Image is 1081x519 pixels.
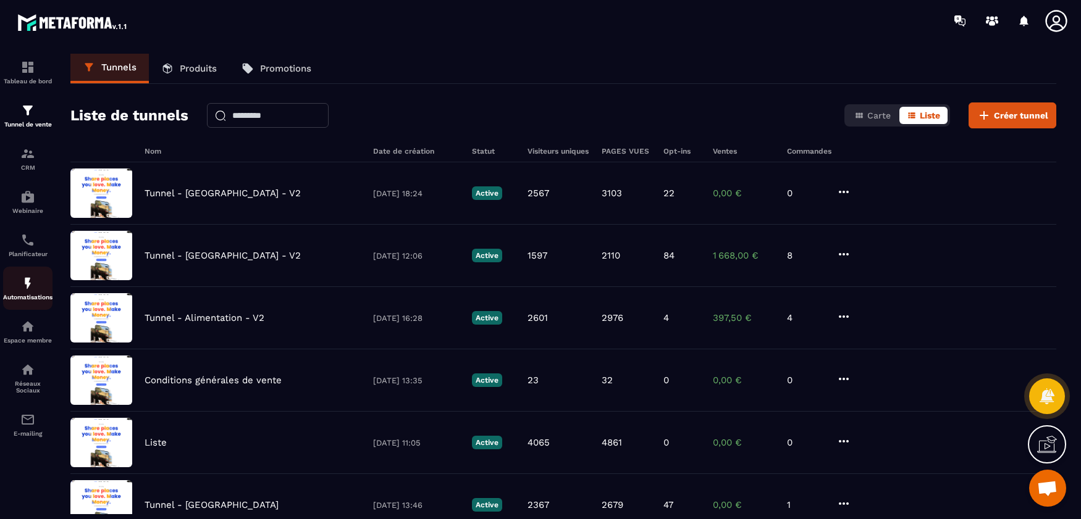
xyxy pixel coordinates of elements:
[663,250,675,261] p: 84
[3,51,53,94] a: formationformationTableau de bord
[472,436,502,449] p: Active
[528,499,549,510] p: 2367
[528,437,550,448] p: 4065
[663,499,673,510] p: 47
[20,362,35,377] img: social-network
[3,403,53,446] a: emailemailE-mailing
[602,188,622,199] p: 3103
[373,189,460,198] p: [DATE] 18:24
[3,223,53,267] a: schedulerschedulerPlanificateur
[713,499,775,510] p: 0,00 €
[602,147,651,156] h6: PAGES VUES
[713,312,775,323] p: 397,50 €
[70,103,188,128] h2: Liste de tunnels
[20,412,35,427] img: email
[787,188,824,199] p: 0
[20,189,35,204] img: automations
[602,250,620,261] p: 2110
[528,375,539,386] p: 23
[663,312,669,323] p: 4
[373,438,460,447] p: [DATE] 11:05
[713,147,775,156] h6: Ventes
[920,110,940,120] span: Liste
[472,147,515,156] h6: Statut
[145,312,264,323] p: Tunnel - Alimentation - V2
[528,147,589,156] h6: Visiteurs uniques
[663,437,669,448] p: 0
[101,62,137,73] p: Tunnels
[229,54,324,83] a: Promotions
[602,375,613,386] p: 32
[3,121,53,128] p: Tunnel de vente
[602,312,623,323] p: 2976
[145,437,167,448] p: Liste
[149,54,229,83] a: Produits
[787,499,824,510] p: 1
[602,437,622,448] p: 4861
[3,94,53,137] a: formationformationTunnel de vente
[145,499,279,510] p: Tunnel - [GEOGRAPHIC_DATA]
[70,418,132,467] img: image
[472,311,502,325] p: Active
[145,250,301,261] p: Tunnel - [GEOGRAPHIC_DATA] - V2
[70,54,149,83] a: Tunnels
[528,250,547,261] p: 1597
[180,63,217,74] p: Produits
[787,437,824,448] p: 0
[847,107,898,124] button: Carte
[969,102,1056,128] button: Créer tunnel
[713,437,775,448] p: 0,00 €
[663,147,700,156] h6: Opt-ins
[3,137,53,180] a: formationformationCRM
[3,310,53,353] a: automationsautomationsEspace membre
[3,380,53,394] p: Réseaux Sociaux
[20,319,35,334] img: automations
[70,168,132,218] img: image
[3,78,53,85] p: Tableau de bord
[20,233,35,247] img: scheduler
[3,251,53,257] p: Planificateur
[472,498,502,512] p: Active
[663,375,669,386] p: 0
[899,107,948,124] button: Liste
[20,103,35,118] img: formation
[787,147,831,156] h6: Commandes
[472,186,502,200] p: Active
[145,188,301,199] p: Tunnel - [GEOGRAPHIC_DATA] - V2
[713,188,775,199] p: 0,00 €
[528,188,549,199] p: 2567
[663,188,675,199] p: 22
[1029,470,1066,507] a: Ouvrir le chat
[20,146,35,161] img: formation
[472,249,502,262] p: Active
[3,164,53,171] p: CRM
[3,267,53,310] a: automationsautomationsAutomatisations
[787,250,824,261] p: 8
[528,312,548,323] p: 2601
[602,499,623,510] p: 2679
[867,110,891,120] span: Carte
[145,147,361,156] h6: Nom
[787,375,824,386] p: 0
[373,251,460,260] p: [DATE] 12:06
[3,353,53,403] a: social-networksocial-networkRéseaux Sociaux
[373,500,460,510] p: [DATE] 13:46
[994,109,1048,122] span: Créer tunnel
[260,63,311,74] p: Promotions
[70,231,132,280] img: image
[3,294,53,301] p: Automatisations
[373,313,460,323] p: [DATE] 16:28
[145,375,282,386] p: Conditions générales de vente
[70,355,132,405] img: image
[787,312,824,323] p: 4
[20,60,35,75] img: formation
[3,337,53,344] p: Espace membre
[17,11,128,33] img: logo
[373,376,460,385] p: [DATE] 13:35
[3,430,53,437] p: E-mailing
[3,180,53,223] a: automationsautomationsWebinaire
[373,147,460,156] h6: Date de création
[472,373,502,387] p: Active
[713,250,775,261] p: 1 668,00 €
[20,276,35,291] img: automations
